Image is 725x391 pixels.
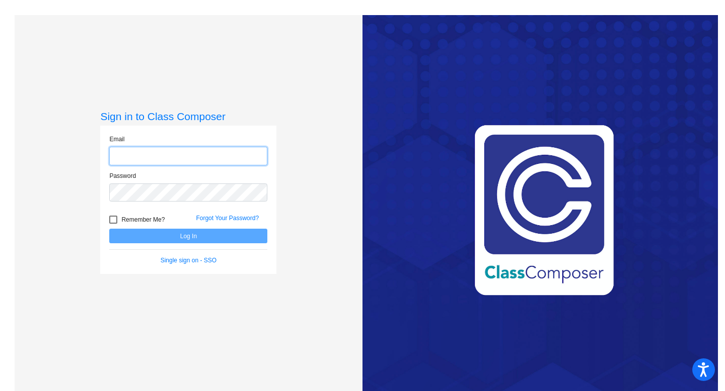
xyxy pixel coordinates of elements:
label: Password [109,171,136,180]
a: Forgot Your Password? [196,215,259,222]
label: Email [109,135,124,144]
a: Single sign on - SSO [161,257,216,264]
h3: Sign in to Class Composer [100,110,276,123]
button: Log In [109,229,267,243]
span: Remember Me? [121,214,165,226]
